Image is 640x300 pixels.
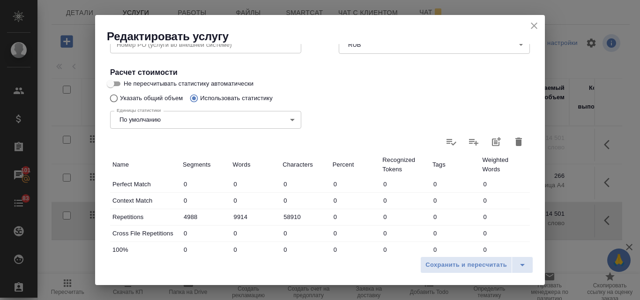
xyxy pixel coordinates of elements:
p: Words [233,160,278,169]
button: Добавить статистику в работы [485,131,507,153]
p: Tags [432,160,478,169]
p: 100% [112,245,178,255]
input: ✎ Введи что-нибудь [430,177,480,191]
button: Удалить статистику [507,131,530,153]
span: Сохранить и пересчитать [425,260,507,271]
input: ✎ Введи что-нибудь [180,227,231,240]
input: ✎ Введи что-нибудь [330,243,380,256]
p: Segments [183,160,228,169]
input: ✎ Введи что-нибудь [330,227,380,240]
input: ✎ Введи что-нибудь [480,243,530,256]
input: ✎ Введи что-нибудь [430,194,480,207]
input: ✎ Введи что-нибудь [480,177,530,191]
button: close [527,19,541,33]
input: ✎ Введи что-нибудь [280,177,330,191]
label: Слить статистику [462,131,485,153]
p: Repetitions [112,212,178,222]
input: ✎ Введи что-нибудь [231,194,281,207]
input: ✎ Введи что-нибудь [380,227,430,240]
input: ✎ Введи что-нибудь [280,227,330,240]
input: ✎ Введи что-нибудь [330,194,380,207]
input: ✎ Введи что-нибудь [231,227,281,240]
p: Recognized Tokens [382,155,428,174]
input: ✎ Введи что-нибудь [380,243,430,256]
button: По умолчанию [117,116,164,124]
span: Не пересчитывать статистику автоматически [124,79,253,88]
p: Perfect Match [112,180,178,189]
h2: Редактировать услугу [107,29,545,44]
input: ✎ Введи что-нибудь [280,194,330,207]
input: ✎ Введи что-нибудь [231,210,281,224]
label: Обновить статистику [440,131,462,153]
input: ✎ Введи что-нибудь [231,243,281,256]
div: По умолчанию [110,111,301,129]
input: ✎ Введи что-нибудь [231,177,281,191]
input: ✎ Введи что-нибудь [280,210,330,224]
p: Cross File Repetitions [112,229,178,238]
input: ✎ Введи что-нибудь [180,194,231,207]
input: ✎ Введи что-нибудь [180,243,231,256]
input: ✎ Введи что-нибудь [480,227,530,240]
p: Percent [333,160,378,169]
p: Characters [283,160,328,169]
input: ✎ Введи что-нибудь [430,210,480,224]
p: Name [112,160,178,169]
p: Weighted Words [482,155,528,174]
input: ✎ Введи что-нибудь [180,177,231,191]
h4: Расчет стоимости [110,67,530,78]
input: ✎ Введи что-нибудь [430,243,480,256]
input: ✎ Введи что-нибудь [330,210,380,224]
button: Сохранить и пересчитать [420,256,512,273]
input: ✎ Введи что-нибудь [480,210,530,224]
input: ✎ Введи что-нибудь [380,177,430,191]
input: ✎ Введи что-нибудь [380,210,430,224]
button: RUB [345,41,364,49]
input: ✎ Введи что-нибудь [330,177,380,191]
div: split button [420,256,533,273]
p: Context Match [112,196,178,205]
input: ✎ Введи что-нибудь [480,194,530,207]
input: ✎ Введи что-нибудь [280,243,330,256]
input: ✎ Введи что-нибудь [430,227,480,240]
div: RUB [339,36,530,53]
input: ✎ Введи что-нибудь [180,210,231,224]
input: ✎ Введи что-нибудь [380,194,430,207]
